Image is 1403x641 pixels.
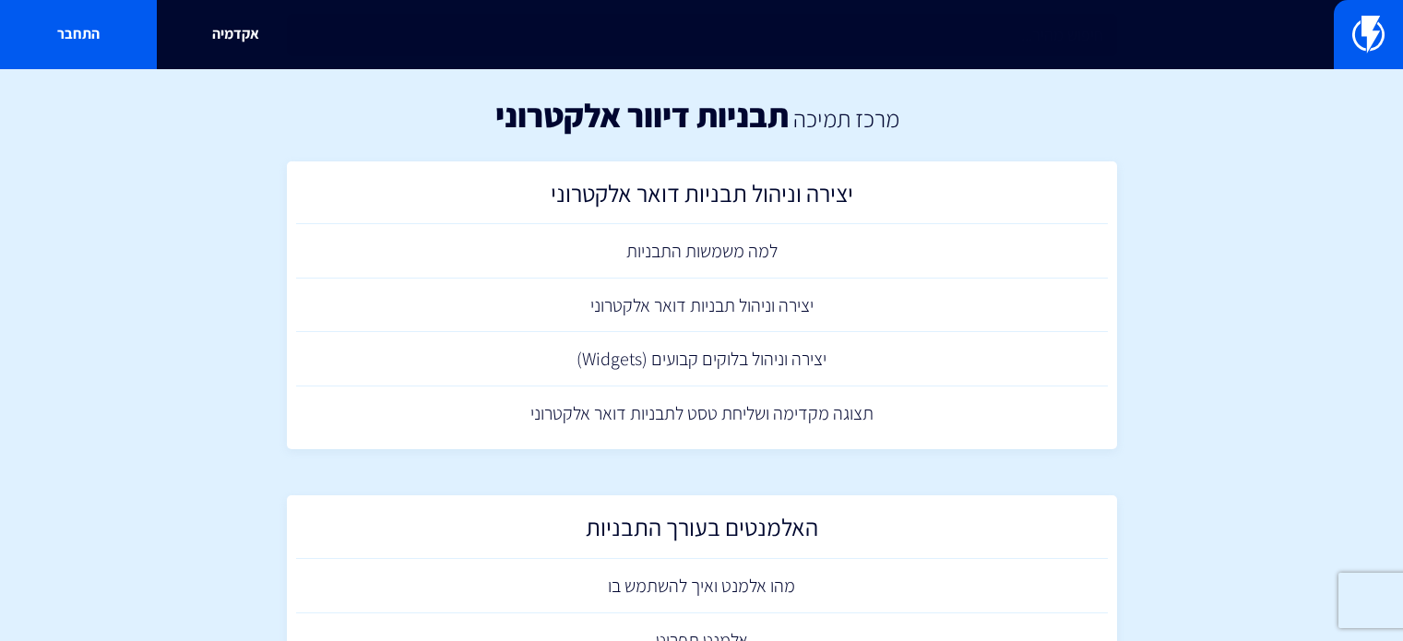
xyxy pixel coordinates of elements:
[296,386,1108,441] a: תצוגה מקדימה ושליחת טסט לתבניות דואר אלקטרוני
[296,279,1108,333] a: יצירה וניהול תבניות דואר אלקטרוני
[296,332,1108,386] a: יצירה וניהול בלוקים קבועים (Widgets)
[296,171,1108,225] a: יצירה וניהול תבניות דואר אלקטרוני
[495,97,789,134] h1: תבניות דיוור אלקטרוני
[793,102,899,134] a: מרכז תמיכה
[287,14,1117,56] input: חיפוש מהיר...
[305,514,1099,550] h2: האלמנטים בעורך התבניות
[296,559,1108,613] a: מהו אלמנט ואיך להשתמש בו
[305,180,1099,216] h2: יצירה וניהול תבניות דואר אלקטרוני
[296,504,1108,559] a: האלמנטים בעורך התבניות
[296,224,1108,279] a: למה משמשות התבניות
